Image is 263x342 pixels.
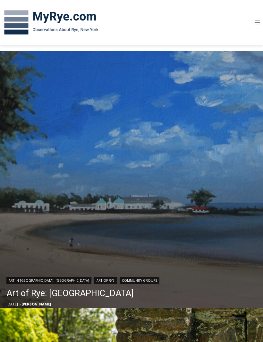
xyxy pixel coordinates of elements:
[94,277,117,284] a: Art of Rye
[6,277,91,284] a: Art in [GEOGRAPHIC_DATA], [GEOGRAPHIC_DATA]
[6,276,159,284] div: | |
[6,302,18,306] time: [DATE]
[21,302,51,306] a: [PERSON_NAME]
[120,277,159,284] a: Community Groups
[20,302,21,306] span: –
[6,287,159,300] a: Art of Rye: [GEOGRAPHIC_DATA]
[251,17,263,27] button: Open menu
